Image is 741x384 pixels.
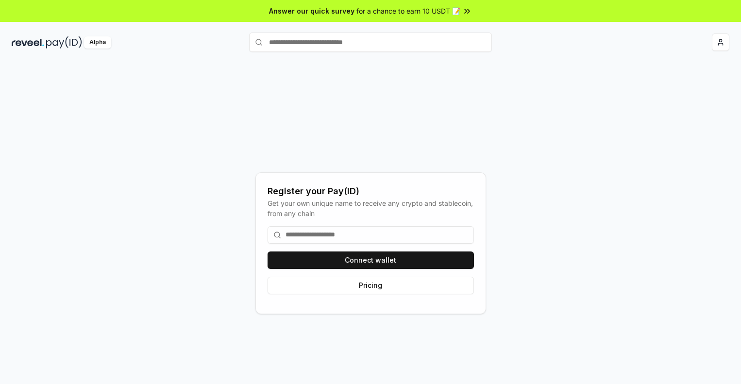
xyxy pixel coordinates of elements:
div: Alpha [84,36,111,49]
img: pay_id [46,36,82,49]
div: Get your own unique name to receive any crypto and stablecoin, from any chain [268,198,474,218]
div: Register your Pay(ID) [268,184,474,198]
button: Pricing [268,277,474,294]
span: Answer our quick survey [269,6,354,16]
button: Connect wallet [268,251,474,269]
img: reveel_dark [12,36,44,49]
span: for a chance to earn 10 USDT 📝 [356,6,460,16]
